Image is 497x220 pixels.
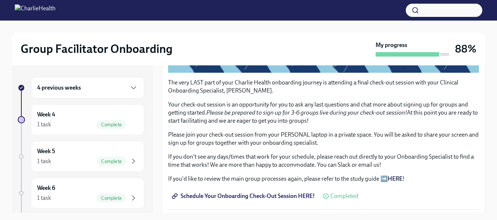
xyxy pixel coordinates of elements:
[173,192,315,200] span: Schedule Your Onboarding Check-Out Session HERE!
[97,122,126,127] span: Complete
[18,178,144,209] a: Week 61 taskComplete
[97,195,126,201] span: Complete
[206,109,407,116] em: Please be prepared to sign up for 3-6 groups live during your check-out session!
[168,189,320,203] a: Schedule Your Onboarding Check-Out Session HERE!
[21,42,173,56] h2: Group Facilitator Onboarding
[376,41,407,49] strong: My progress
[18,104,144,135] a: Week 41 taskComplete
[168,153,479,169] p: If you don't see any days/times that work for your schedule, please reach out directly to your On...
[18,141,144,172] a: Week 51 taskComplete
[37,120,51,129] div: 1 task
[168,131,479,147] p: Please join your check-out session from your PERSONAL laptop in a private space. You will be aske...
[388,175,402,182] a: HERE
[168,79,479,95] p: The very LAST part of your Charlie Health onboarding journey is attending a final check-out sessi...
[168,101,479,125] p: Your check-out session is an opportunity for you to ask any last questions and chat more about si...
[37,157,51,165] div: 1 task
[15,4,56,16] img: CharlieHealth
[37,111,55,119] h6: Week 4
[37,194,51,202] div: 1 task
[330,193,358,199] span: Completed
[97,159,126,164] span: Complete
[37,184,55,192] h6: Week 6
[31,77,144,98] div: 4 previous weeks
[455,42,476,55] h3: 88%
[37,147,55,155] h6: Week 5
[37,84,81,92] h6: 4 previous weeks
[168,175,479,183] p: If you'd like to review the main group processes again, please refer to the study guide ➡️ !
